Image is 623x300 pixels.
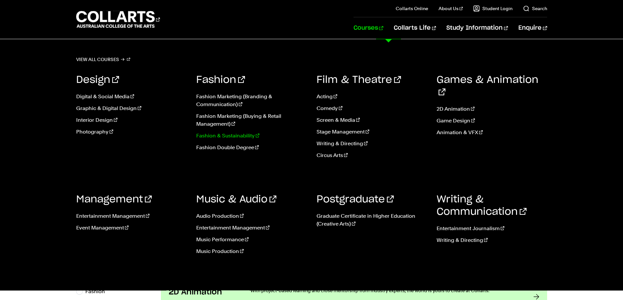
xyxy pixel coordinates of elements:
[437,195,527,217] a: Writing & Communication
[196,224,307,232] a: Entertainment Management
[439,5,463,12] a: About Us
[394,17,436,39] a: Collarts Life
[196,236,307,244] a: Music Performance
[196,112,307,128] a: Fashion Marketing (Buying & Retail Management)
[317,151,427,159] a: Circus Arts
[76,55,130,64] a: View all courses
[76,195,152,204] a: Management
[251,287,520,294] p: With project-based learning and close mentorship from industry experts, the world is yours to cre...
[76,104,187,112] a: Graphic & Digital Design
[317,116,427,124] a: Screen & Media
[76,128,187,136] a: Photography
[437,129,547,136] a: Animation & VFX
[76,93,187,101] a: Digital & Social Media
[76,10,160,29] div: Go to homepage
[446,17,508,39] a: Study Information
[317,195,394,204] a: Postgraduate
[354,17,383,39] a: Courses
[317,93,427,101] a: Acting
[317,128,427,136] a: Stage Management
[196,132,307,140] a: Fashion & Sustainability
[85,287,110,296] label: Fashion
[76,75,119,85] a: Design
[196,247,307,255] a: Music Production
[76,116,187,124] a: Interior Design
[317,212,427,228] a: Graduate Certificate in Higher Education (Creative Arts)
[317,104,427,112] a: Comedy
[437,225,547,232] a: Entertainment Journalism
[196,195,276,204] a: Music & Audio
[196,75,245,85] a: Fashion
[518,17,547,39] a: Enquire
[76,224,187,232] a: Event Management
[437,105,547,113] a: 2D Animation
[317,140,427,148] a: Writing & Directing
[437,117,547,125] a: Game Design
[169,287,237,297] h3: 2D Animation
[437,75,538,97] a: Games & Animation
[473,5,512,12] a: Student Login
[437,236,547,244] a: Writing & Directing
[196,93,307,108] a: Fashion Marketing (Branding & Communication)
[317,75,401,85] a: Film & Theatre
[523,5,547,12] a: Search
[196,144,307,151] a: Fashion Double Degree
[76,212,187,220] a: Entertainment Management
[396,5,428,12] a: Collarts Online
[196,212,307,220] a: Audio Production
